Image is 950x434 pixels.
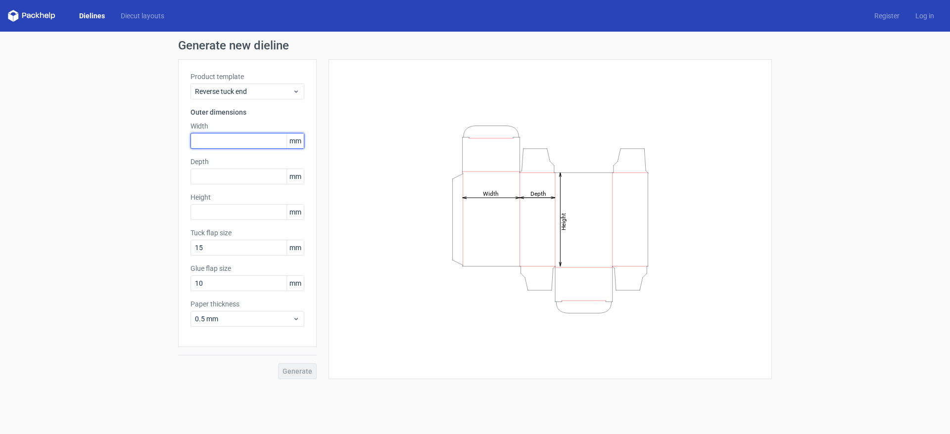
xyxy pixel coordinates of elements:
[560,213,567,230] tspan: Height
[190,107,304,117] h3: Outer dimensions
[190,299,304,309] label: Paper thickness
[286,205,304,219] span: mm
[113,11,172,21] a: Diecut layouts
[866,11,907,21] a: Register
[195,87,292,96] span: Reverse tuck end
[286,133,304,148] span: mm
[195,314,292,324] span: 0.5 mm
[190,192,304,202] label: Height
[286,169,304,184] span: mm
[190,121,304,131] label: Width
[530,190,546,197] tspan: Depth
[178,40,772,51] h1: Generate new dieline
[286,240,304,255] span: mm
[190,263,304,273] label: Glue flap size
[190,228,304,238] label: Tuck flap size
[483,190,499,197] tspan: Width
[907,11,942,21] a: Log in
[71,11,113,21] a: Dielines
[286,276,304,291] span: mm
[190,157,304,167] label: Depth
[190,72,304,82] label: Product template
